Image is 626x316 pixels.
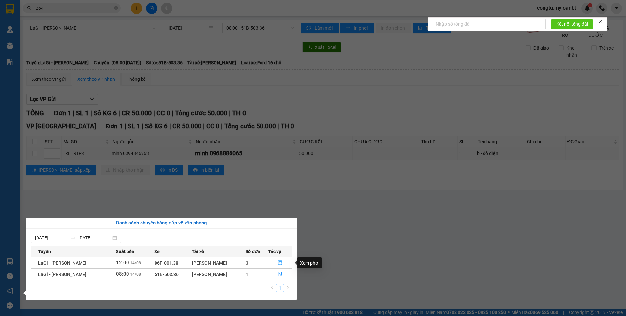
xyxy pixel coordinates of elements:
span: YMLSRB9Y [50,11,81,19]
li: Previous Page [268,284,276,292]
button: Kết nối tổng đài [551,19,593,29]
button: left [268,284,276,292]
span: Tác vụ [268,248,281,255]
input: Từ ngày [35,234,68,241]
span: LaGi - [PERSON_NAME] [38,272,86,277]
div: [PERSON_NAME] [192,259,245,266]
span: swap-right [70,235,76,240]
strong: Nhà xe Mỹ Loan [3,3,33,21]
input: Nhập số tổng đài [432,19,546,29]
span: file-done [278,260,282,266]
span: to [70,235,76,240]
span: right [286,286,290,290]
div: Danh sách chuyến hàng sắp về văn phòng [31,219,292,227]
span: 14/08 [130,272,141,277]
span: 33 Bác Ái, P Phước Hội, TX Lagi [3,23,31,41]
div: [PERSON_NAME] [192,271,245,278]
span: 12:00 [116,260,129,266]
span: Xe [154,248,160,255]
span: Tài xế [192,248,204,255]
span: Số đơn [246,248,260,255]
span: 1 [246,272,248,277]
span: 0968278298 [3,42,32,49]
input: Đến ngày [78,234,111,241]
div: Xem phơi [297,257,322,268]
span: close [598,19,603,23]
li: Next Page [284,284,292,292]
span: Kết nối tổng đài [556,21,588,28]
span: LaGi - [PERSON_NAME] [38,260,86,266]
span: file-done [278,272,282,277]
span: Tuyến [38,248,51,255]
span: 86F-001.38 [155,260,178,266]
button: file-done [268,258,291,268]
button: file-done [268,269,291,280]
button: right [284,284,292,292]
span: 3 [246,260,248,266]
span: 14/08 [130,261,141,265]
span: left [270,286,274,290]
span: Xuất bến [116,248,134,255]
li: 1 [276,284,284,292]
span: 08:00 [116,271,129,277]
span: 51B-503.36 [155,272,179,277]
a: 1 [276,284,284,292]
